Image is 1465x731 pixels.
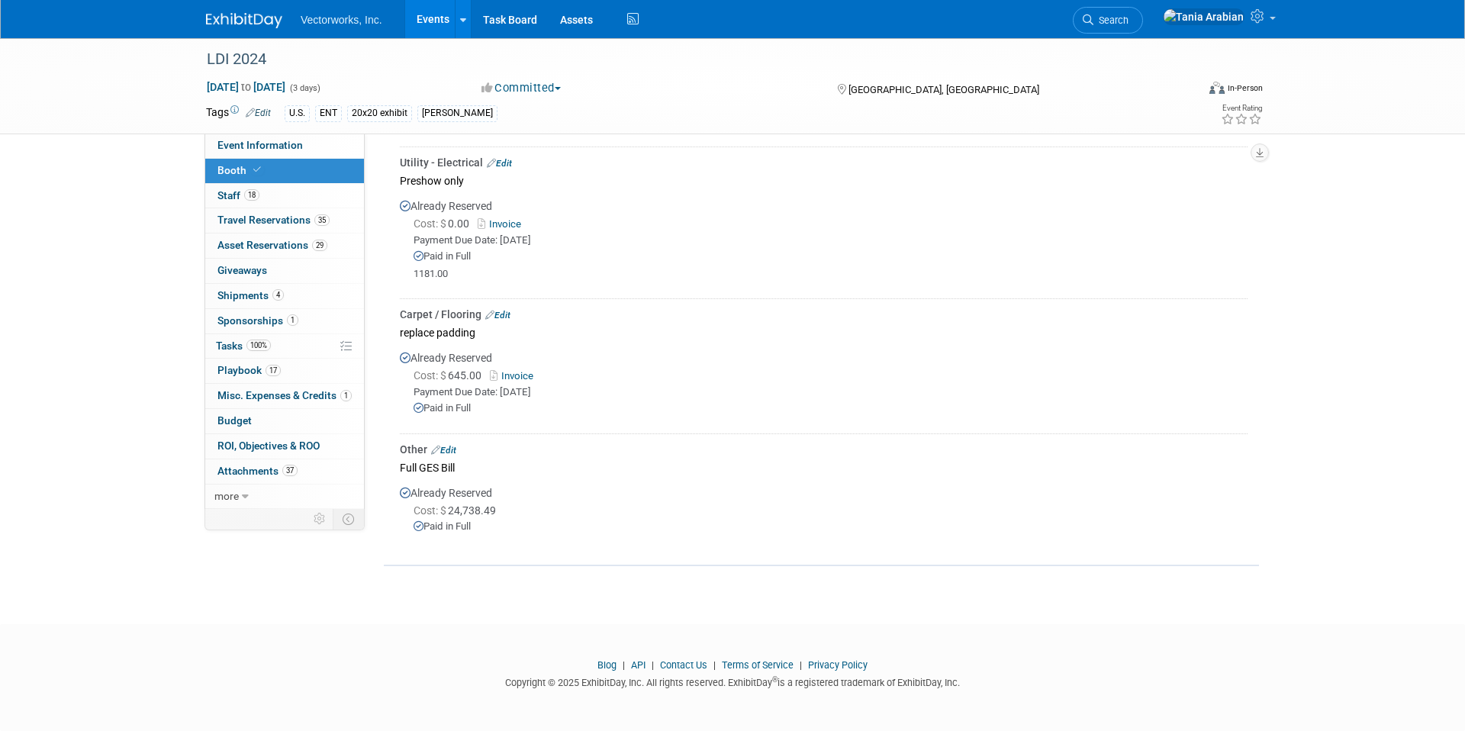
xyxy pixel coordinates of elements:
[205,485,364,509] a: more
[722,659,794,671] a: Terms of Service
[414,504,448,517] span: Cost: $
[205,334,364,359] a: Tasks100%
[1073,7,1143,34] a: Search
[414,217,475,230] span: 0.00
[246,108,271,118] a: Edit
[217,364,281,376] span: Playbook
[808,659,868,671] a: Privacy Policy
[205,159,364,183] a: Booth
[217,314,298,327] span: Sponsorships
[205,184,364,208] a: Staff18
[205,434,364,459] a: ROI, Objectives & ROO
[315,105,342,121] div: ENT
[205,359,364,383] a: Playbook17
[487,158,512,169] a: Edit
[1163,8,1244,25] img: Tania Arabian
[414,369,488,382] span: 645.00
[217,289,284,301] span: Shipments
[217,214,330,226] span: Travel Reservations
[205,259,364,283] a: Giveaways
[648,659,658,671] span: |
[710,659,720,671] span: |
[217,465,298,477] span: Attachments
[631,659,646,671] a: API
[485,310,510,320] a: Edit
[314,214,330,226] span: 35
[478,218,527,230] a: Invoice
[205,409,364,433] a: Budget
[266,365,281,376] span: 17
[414,233,1248,248] div: Payment Due Date: [DATE]
[205,208,364,233] a: Travel Reservations35
[253,166,261,174] i: Booth reservation complete
[414,504,502,517] span: 24,738.49
[1106,79,1263,102] div: Event Format
[1221,105,1262,112] div: Event Rating
[205,233,364,258] a: Asset Reservations29
[400,170,1248,191] div: Preshow only
[205,459,364,484] a: Attachments37
[400,478,1248,546] div: Already Reserved
[272,289,284,301] span: 4
[282,465,298,476] span: 37
[285,105,310,121] div: U.S.
[431,445,456,456] a: Edit
[239,81,253,93] span: to
[414,401,1248,416] div: Paid in Full
[848,84,1039,95] span: [GEOGRAPHIC_DATA], [GEOGRAPHIC_DATA]
[246,340,271,351] span: 100%
[1093,14,1129,26] span: Search
[400,191,1248,293] div: Already Reserved
[476,80,567,96] button: Committed
[206,105,271,122] td: Tags
[217,389,352,401] span: Misc. Expenses & Credits
[287,314,298,326] span: 1
[312,240,327,251] span: 29
[597,659,617,671] a: Blog
[400,155,1248,170] div: Utility - Electrical
[205,134,364,158] a: Event Information
[205,309,364,333] a: Sponsorships1
[347,105,412,121] div: 20x20 exhibit
[417,105,497,121] div: [PERSON_NAME]
[619,659,629,671] span: |
[206,80,286,94] span: [DATE] [DATE]
[340,390,352,401] span: 1
[217,440,320,452] span: ROI, Objectives & ROO
[414,268,1248,281] div: 1181.00
[301,14,382,26] span: Vectorworks, Inc.
[216,340,271,352] span: Tasks
[414,385,1248,400] div: Payment Due Date: [DATE]
[205,384,364,408] a: Misc. Expenses & Credits1
[1209,82,1225,94] img: Format-Inperson.png
[660,659,707,671] a: Contact Us
[206,13,282,28] img: ExhibitDay
[414,520,1248,534] div: Paid in Full
[772,675,778,684] sup: ®
[400,442,1248,457] div: Other
[217,189,259,201] span: Staff
[400,307,1248,322] div: Carpet / Flooring
[1227,82,1263,94] div: In-Person
[400,457,1248,478] div: Full GES Bill
[201,46,1173,73] div: LDI 2024
[217,164,264,176] span: Booth
[400,322,1248,343] div: replace padding
[333,509,365,529] td: Toggle Event Tabs
[400,343,1248,428] div: Already Reserved
[414,369,448,382] span: Cost: $
[205,284,364,308] a: Shipments4
[244,189,259,201] span: 18
[217,414,252,427] span: Budget
[796,659,806,671] span: |
[490,370,539,382] a: Invoice
[307,509,333,529] td: Personalize Event Tab Strip
[217,239,327,251] span: Asset Reservations
[217,139,303,151] span: Event Information
[288,83,320,93] span: (3 days)
[214,490,239,502] span: more
[414,250,1248,264] div: Paid in Full
[217,264,267,276] span: Giveaways
[414,217,448,230] span: Cost: $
